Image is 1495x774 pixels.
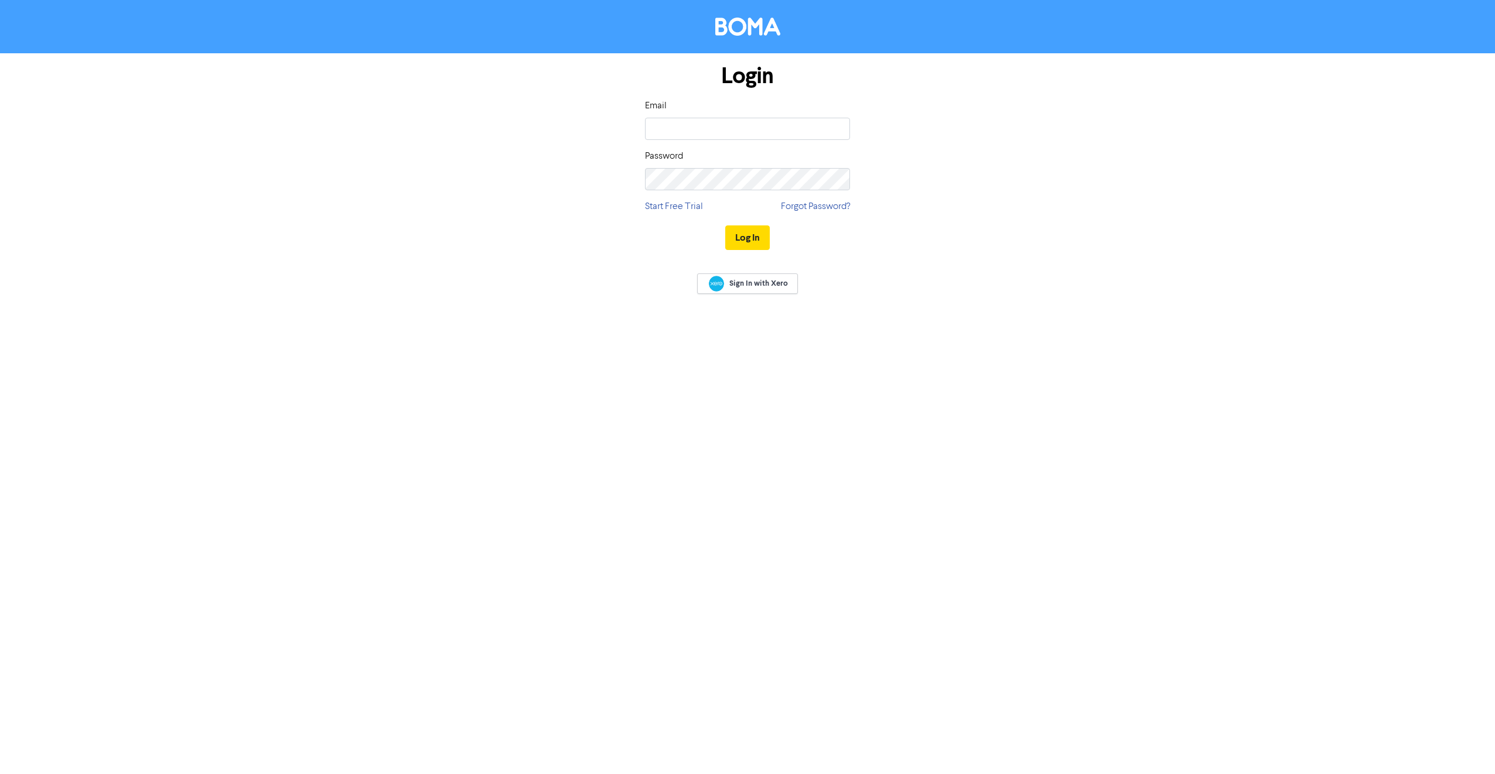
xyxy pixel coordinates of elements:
[645,200,703,214] a: Start Free Trial
[725,225,770,250] button: Log In
[781,200,850,214] a: Forgot Password?
[645,149,683,163] label: Password
[645,99,667,113] label: Email
[697,273,798,294] a: Sign In with Xero
[715,18,780,36] img: BOMA Logo
[729,278,788,289] span: Sign In with Xero
[709,276,724,292] img: Xero logo
[1436,718,1495,774] iframe: Chat Widget
[645,63,850,90] h1: Login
